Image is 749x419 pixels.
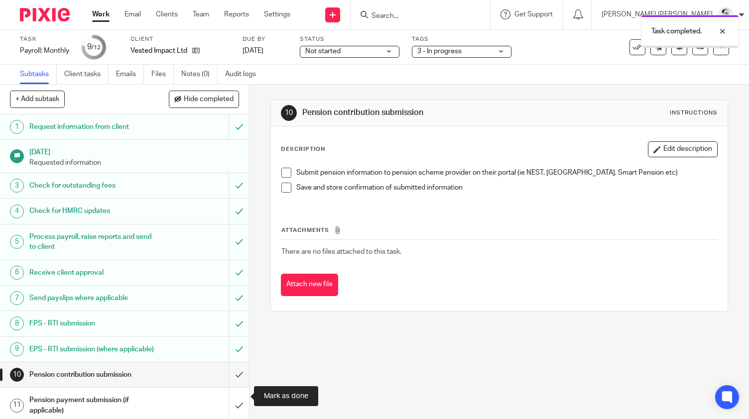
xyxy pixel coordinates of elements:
[181,65,218,84] a: Notes (0)
[302,107,521,118] h1: Pension contribution submission
[10,342,24,356] div: 9
[29,145,240,157] h1: [DATE]
[29,367,156,382] h1: Pension contribution submission
[281,105,297,121] div: 10
[29,393,156,418] h1: Pension payment submission (if applicable)
[417,48,462,55] span: 3 - In progress
[20,35,69,43] label: Task
[281,274,338,296] button: Attach new file
[305,48,341,55] span: Not started
[281,248,401,255] span: There are no files attached to this task.
[20,46,69,56] div: Payroll: Monthly
[296,183,717,193] p: Save and store confirmation of submitted information
[281,145,325,153] p: Description
[130,46,187,56] p: Vested Impact Ltd
[29,342,156,357] h1: EPS - RTI submission (where applicable)
[10,235,24,249] div: 5
[29,178,156,193] h1: Check for outstanding fees
[20,8,70,21] img: Pixie
[10,91,65,107] button: + Add subtask
[10,120,24,134] div: 1
[29,204,156,218] h1: Check for HMRC updates
[300,35,399,43] label: Status
[184,96,234,104] span: Hide completed
[193,9,209,19] a: Team
[296,168,717,178] p: Submit pension information to pension scheme provider on their portal (ie NEST, [GEOGRAPHIC_DATA]...
[29,158,240,168] p: Requested information
[125,9,141,19] a: Email
[10,368,24,382] div: 10
[651,26,702,36] p: Task completed.
[371,12,460,21] input: Search
[243,47,263,54] span: [DATE]
[92,9,110,19] a: Work
[10,316,24,330] div: 8
[10,179,24,193] div: 3
[648,141,718,157] button: Edit description
[64,65,109,84] a: Client tasks
[281,227,329,233] span: Attachments
[243,35,287,43] label: Due by
[29,229,156,255] h1: Process payroll, raise reports and send to client
[10,266,24,280] div: 6
[29,265,156,280] h1: Receive client approval
[29,316,156,331] h1: FPS - RTI submission
[225,65,263,84] a: Audit logs
[156,9,178,19] a: Clients
[29,291,156,306] h1: Send payslips where applicable
[20,65,57,84] a: Subtasks
[151,65,174,84] a: Files
[92,45,101,50] small: /12
[116,65,144,84] a: Emails
[10,399,24,413] div: 11
[718,7,734,23] img: Mass_2025.jpg
[87,41,101,53] div: 9
[130,35,230,43] label: Client
[10,291,24,305] div: 7
[224,9,249,19] a: Reports
[169,91,239,107] button: Hide completed
[29,119,156,134] h1: Request information from client
[10,205,24,218] div: 4
[670,109,718,117] div: Instructions
[264,9,290,19] a: Settings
